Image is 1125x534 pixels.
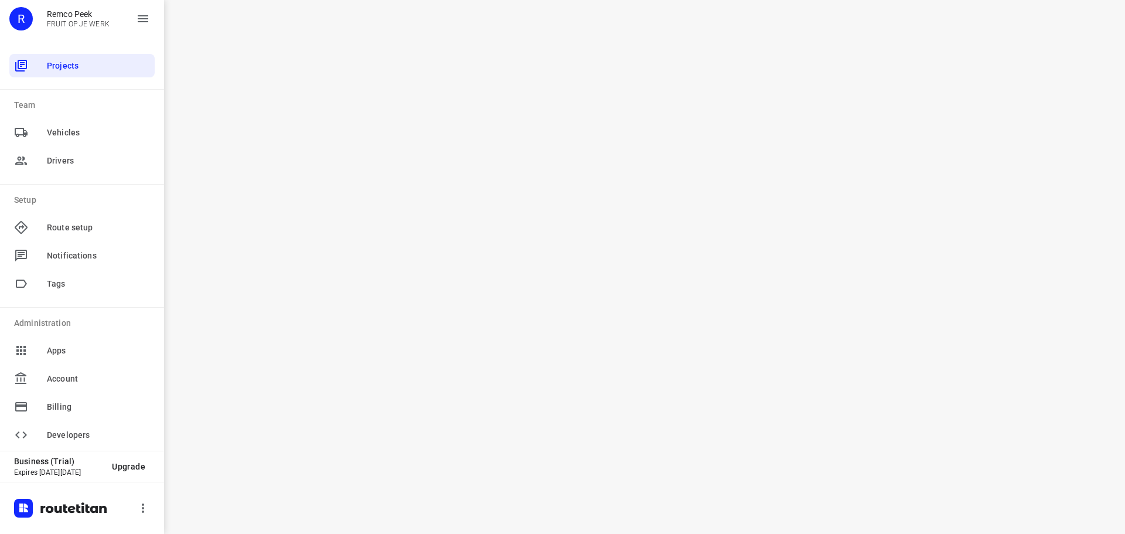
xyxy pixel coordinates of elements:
div: Apps [9,339,155,362]
span: Developers [47,429,150,441]
span: Billing [47,401,150,413]
button: Upgrade [103,456,155,477]
span: Projects [47,60,150,72]
span: Route setup [47,222,150,234]
p: FRUIT OP JE WERK [47,20,110,28]
div: Projects [9,54,155,77]
div: Drivers [9,149,155,172]
p: Setup [14,194,155,206]
div: Tags [9,272,155,295]
p: Expires [DATE][DATE] [14,468,103,477]
p: Team [14,99,155,111]
div: R [9,7,33,30]
span: Drivers [47,155,150,167]
div: Account [9,367,155,390]
span: Account [47,373,150,385]
div: Vehicles [9,121,155,144]
span: Vehicles [47,127,150,139]
div: Developers [9,423,155,447]
span: Notifications [47,250,150,262]
p: Business (Trial) [14,457,103,466]
p: Remco Peek [47,9,110,19]
p: Administration [14,317,155,329]
span: Upgrade [112,462,145,471]
span: Apps [47,345,150,357]
div: Route setup [9,216,155,239]
span: Tags [47,278,150,290]
div: Billing [9,395,155,419]
div: Notifications [9,244,155,267]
